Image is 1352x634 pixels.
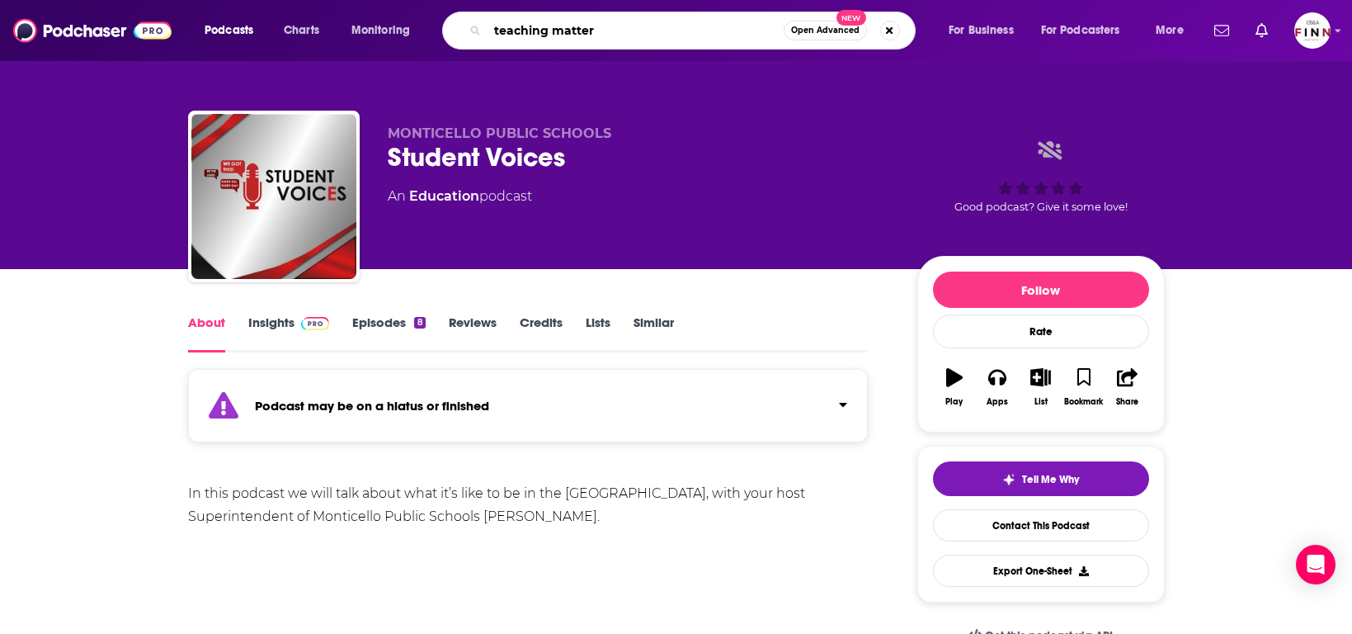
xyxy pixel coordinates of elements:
[1249,17,1274,45] a: Show notifications dropdown
[1294,12,1331,49] span: Logged in as FINNMadison
[949,19,1014,42] span: For Business
[205,19,253,42] span: Podcasts
[1019,357,1062,417] button: List
[1064,397,1103,407] div: Bookmark
[255,398,489,414] strong: Podcast may be on a hiatus or finished
[1294,12,1331,49] img: User Profile
[1208,17,1236,45] a: Show notifications dropdown
[933,272,1149,308] button: Follow
[284,19,319,42] span: Charts
[191,114,356,279] img: Student Voices
[449,315,497,352] a: Reviews
[933,509,1149,542] a: Contact This Podcast
[933,461,1149,496] button: tell me why sparkleTell Me Why
[945,397,963,407] div: Play
[933,555,1149,587] button: Export One-Sheet
[1156,19,1184,42] span: More
[954,201,1128,213] span: Good podcast? Give it some love!
[458,12,931,50] div: Search podcasts, credits, & more...
[1062,357,1105,417] button: Bookmark
[987,397,1008,407] div: Apps
[1116,397,1138,407] div: Share
[188,482,869,528] div: In this podcast we will talk about what it’s like to be in the [GEOGRAPHIC_DATA], with your host ...
[520,315,563,352] a: Credits
[836,10,866,26] span: New
[340,17,431,44] button: open menu
[388,125,611,141] span: MONTICELLO PUBLIC SCHOOLS
[1002,473,1015,486] img: tell me why sparkle
[409,188,479,204] a: Education
[1296,545,1336,584] div: Open Intercom Messenger
[488,17,784,44] input: Search podcasts, credits, & more...
[352,315,425,352] a: Episodes8
[1105,357,1148,417] button: Share
[1144,17,1204,44] button: open menu
[634,315,674,352] a: Similar
[188,315,225,352] a: About
[351,19,410,42] span: Monitoring
[188,379,869,442] section: Click to expand status details
[933,315,1149,348] div: Rate
[976,357,1019,417] button: Apps
[1294,12,1331,49] button: Show profile menu
[388,187,532,206] div: An podcast
[791,26,860,35] span: Open Advanced
[1034,397,1048,407] div: List
[937,17,1034,44] button: open menu
[13,15,172,46] img: Podchaser - Follow, Share and Rate Podcasts
[933,357,976,417] button: Play
[273,17,329,44] a: Charts
[784,21,867,40] button: Open AdvancedNew
[1030,17,1144,44] button: open menu
[917,125,1165,228] div: Good podcast? Give it some love!
[414,317,425,329] div: 8
[1022,473,1079,486] span: Tell Me Why
[1041,19,1120,42] span: For Podcasters
[586,315,610,352] a: Lists
[301,317,330,330] img: Podchaser Pro
[248,315,330,352] a: InsightsPodchaser Pro
[193,17,275,44] button: open menu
